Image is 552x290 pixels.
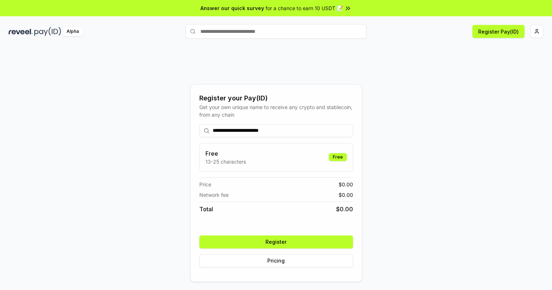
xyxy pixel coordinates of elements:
[472,25,525,38] button: Register Pay(ID)
[205,149,246,158] h3: Free
[336,205,353,213] span: $ 0.00
[9,27,33,36] img: reveel_dark
[199,235,353,248] button: Register
[339,191,353,199] span: $ 0.00
[199,93,353,103] div: Register your Pay(ID)
[199,254,353,267] button: Pricing
[34,27,61,36] img: pay_id
[266,4,343,12] span: for a chance to earn 10 USDT 📝
[199,103,353,118] div: Get your own unique name to receive any crypto and stablecoin, from any chain
[63,27,83,36] div: Alpha
[199,191,229,199] span: Network fee
[200,4,264,12] span: Answer our quick survey
[339,181,353,188] span: $ 0.00
[205,158,246,165] p: 13-25 characters
[329,153,347,161] div: Free
[199,181,211,188] span: Price
[199,205,213,213] span: Total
